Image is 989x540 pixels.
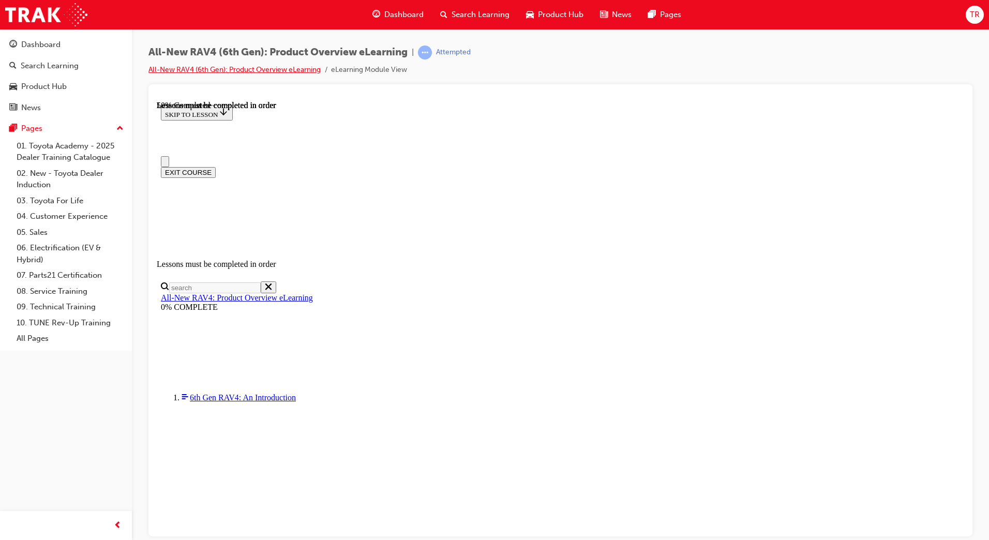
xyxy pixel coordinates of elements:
[4,98,128,117] a: News
[364,4,432,25] a: guage-iconDashboard
[12,208,128,224] a: 04. Customer Experience
[4,77,128,96] a: Product Hub
[538,9,583,21] span: Product Hub
[612,9,632,21] span: News
[9,124,17,133] span: pages-icon
[4,56,128,76] a: Search Learning
[4,119,128,138] button: Pages
[116,122,124,136] span: up-icon
[12,193,128,209] a: 03. Toyota For Life
[440,8,447,21] span: search-icon
[148,65,321,74] a: All-New RAV4 (6th Gen): Product Overview eLearning
[592,4,640,25] a: news-iconNews
[600,8,608,21] span: news-icon
[412,47,414,58] span: |
[436,48,471,57] div: Attempted
[12,331,128,347] a: All Pages
[660,9,681,21] span: Pages
[12,299,128,315] a: 09. Technical Training
[9,103,17,113] span: news-icon
[12,283,128,299] a: 08. Service Training
[12,182,104,192] input: Search
[4,55,12,66] button: Close navigation menu
[114,519,122,532] span: prev-icon
[8,10,72,18] span: SKIP TO LESSON
[372,8,380,21] span: guage-icon
[21,60,79,72] div: Search Learning
[331,64,407,76] li: eLearning Module View
[12,315,128,331] a: 10. TUNE Rev-Up Training
[12,138,128,166] a: 01. Toyota Academy - 2025 Dealer Training Catalogue
[12,267,128,283] a: 07. Parts21 Certification
[21,123,42,134] div: Pages
[148,47,408,58] span: All-New RAV4 (6th Gen): Product Overview eLearning
[526,8,534,21] span: car-icon
[5,3,87,26] img: Trak
[21,81,67,93] div: Product Hub
[9,82,17,92] span: car-icon
[4,66,59,77] button: EXIT COURSE
[4,192,156,201] a: All-New RAV4: Product Overview eLearning
[4,202,803,211] div: 0% COMPLETE
[9,62,17,71] span: search-icon
[966,6,984,24] button: TR
[12,224,128,241] a: 05. Sales
[4,33,128,119] button: DashboardSearch LearningProduct HubNews
[432,4,518,25] a: search-iconSearch Learning
[518,4,592,25] a: car-iconProduct Hub
[12,166,128,193] a: 02. New - Toyota Dealer Induction
[21,102,41,114] div: News
[4,35,128,54] a: Dashboard
[12,240,128,267] a: 06. Electrification (EV & Hybrid)
[21,39,61,51] div: Dashboard
[640,4,690,25] a: pages-iconPages
[418,46,432,59] span: learningRecordVerb_ATTEMPT-icon
[4,4,76,20] button: SKIP TO LESSON
[384,9,424,21] span: Dashboard
[452,9,510,21] span: Search Learning
[104,181,119,192] button: Close search menu
[970,9,980,21] span: TR
[648,8,656,21] span: pages-icon
[9,40,17,50] span: guage-icon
